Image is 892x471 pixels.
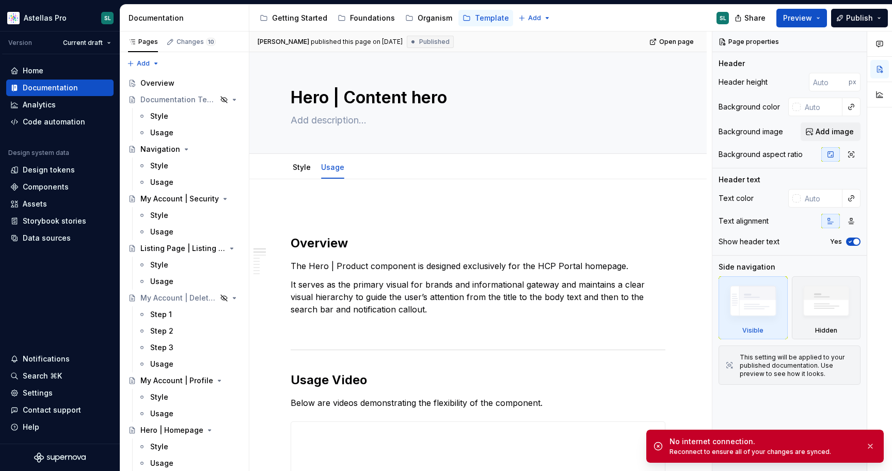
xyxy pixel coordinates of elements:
div: Usage [150,409,173,419]
div: Header [719,58,745,69]
span: Add image [816,127,854,137]
input: Auto [809,73,849,91]
a: Usage [321,163,344,171]
p: px [849,78,856,86]
a: Assets [6,196,114,212]
div: Usage [150,359,173,369]
a: Home [6,62,114,79]
a: Style [134,158,245,174]
h2: Usage Video [291,372,665,388]
button: Search ⌘K [6,368,114,384]
div: Style [150,392,168,402]
button: Contact support [6,402,114,418]
a: Organism [401,10,456,26]
div: Pages [128,38,158,46]
div: Changes [177,38,216,46]
div: Style [150,111,168,121]
button: Publish [831,9,888,27]
button: Add [124,56,163,71]
div: Storybook stories [23,216,86,226]
div: Design tokens [23,165,75,175]
a: Overview [124,75,245,91]
div: published this page on [DATE] [311,38,403,46]
a: My Account | Delete Account [124,290,245,306]
div: Navigation [140,144,180,154]
a: My Account | Profile [124,372,245,389]
div: Design system data [8,149,69,157]
div: Usage [150,458,173,468]
a: Foundations [333,10,399,26]
a: Style [293,163,311,171]
a: Style [134,108,245,124]
p: Below are videos demonstrating the flexibility of the component. [291,397,665,409]
a: Documentation [6,80,114,96]
div: No internet connection. [670,436,857,447]
a: Usage [134,273,245,290]
button: Share [729,9,772,27]
a: Step 2 [134,323,245,339]
div: Documentation Template [140,95,217,105]
div: Background aspect ratio [719,149,803,160]
a: Storybook stories [6,213,114,229]
div: Step 2 [150,326,173,336]
p: It serves as the primary visual for brands and informational gateway and maintains a clear visual... [291,278,665,316]
input: Auto [801,98,842,116]
div: Settings [23,388,53,398]
textarea: Hero | Content hero [289,85,663,110]
a: Usage [134,124,245,141]
div: Getting Started [272,13,327,23]
div: Visible [742,326,763,335]
div: Data sources [23,233,71,243]
div: Documentation [23,83,78,93]
span: Add [137,59,150,68]
div: Reconnect to ensure all of your changes are synced. [670,448,857,456]
label: Yes [830,238,842,246]
div: Hidden [792,276,861,339]
a: Documentation Template [124,91,245,108]
div: Hero | Homepage [140,425,203,435]
a: Style [134,207,245,224]
a: Style [134,257,245,273]
span: [PERSON_NAME] [258,38,309,46]
button: Notifications [6,351,114,367]
button: Add [515,11,554,25]
div: My Account | Delete Account [140,293,217,303]
div: Analytics [23,100,56,110]
a: My Account | Security [124,191,245,207]
a: Style [134,389,245,405]
a: Getting Started [256,10,331,26]
div: Usage [150,276,173,287]
div: Overview [140,78,174,88]
button: Astellas ProSL [2,7,118,29]
div: Text alignment [719,216,769,226]
a: Design tokens [6,162,114,178]
div: Style [289,156,315,178]
div: Search ⌘K [23,371,62,381]
span: Published [419,38,450,46]
div: Components [23,182,69,192]
div: Astellas Pro [24,13,67,23]
input: Auto [801,189,842,208]
div: Style [150,260,168,270]
div: Step 1 [150,309,172,320]
div: Background image [719,127,783,137]
div: Usage [150,177,173,187]
div: Header height [719,77,768,87]
p: The Hero | Product component is designed exclusively for the HCP Portal homepage. [291,260,665,272]
div: Text color [719,193,754,203]
button: Add image [801,122,861,141]
button: Preview [776,9,827,27]
div: SL [720,14,726,22]
span: Current draft [63,39,103,47]
div: Code automation [23,117,85,127]
div: Version [8,39,32,47]
span: Publish [846,13,873,23]
span: Preview [783,13,812,23]
div: Help [23,422,39,432]
a: Step 1 [134,306,245,323]
div: Usage [150,128,173,138]
div: Page tree [256,8,513,28]
h2: Overview [291,235,665,252]
svg: Supernova Logo [34,452,86,463]
a: Settings [6,385,114,401]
